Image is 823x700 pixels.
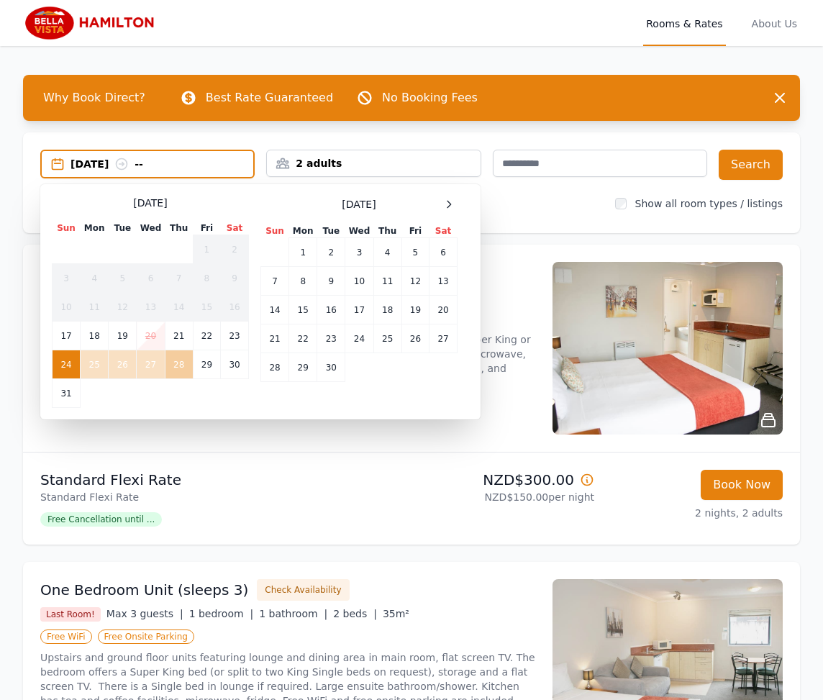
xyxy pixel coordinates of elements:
td: 10 [345,267,373,296]
td: 14 [165,293,193,322]
td: 20 [137,322,165,350]
th: Thu [373,224,401,238]
span: 1 bathroom | [259,608,327,619]
th: Tue [109,222,137,235]
td: 16 [317,296,345,324]
td: 18 [373,296,401,324]
td: 14 [261,296,289,324]
label: Show all room types / listings [635,198,783,209]
td: 2 [221,235,249,264]
td: 10 [53,293,81,322]
p: No Booking Fees [382,89,478,106]
td: 27 [429,324,458,353]
td: 13 [137,293,165,322]
th: Fri [193,222,220,235]
span: Free Onsite Parking [98,629,194,644]
td: 22 [193,322,220,350]
td: 9 [317,267,345,296]
th: Wed [137,222,165,235]
th: Sun [261,224,289,238]
p: Best Rate Guaranteed [206,89,333,106]
th: Fri [401,224,429,238]
span: Free Cancellation until ... [40,512,162,527]
td: 30 [317,353,345,382]
td: 9 [221,264,249,293]
td: 16 [221,293,249,322]
td: 3 [53,264,81,293]
td: 25 [373,324,401,353]
td: 24 [345,324,373,353]
p: Standard Flexi Rate [40,470,406,490]
td: 19 [401,296,429,324]
td: 17 [345,296,373,324]
td: 20 [429,296,458,324]
td: 19 [109,322,137,350]
th: Mon [289,224,317,238]
span: Free WiFi [40,629,92,644]
td: 1 [193,235,220,264]
button: Check Availability [257,579,349,601]
td: 17 [53,322,81,350]
span: 35m² [383,608,409,619]
td: 18 [81,322,109,350]
span: 1 bedroom | [189,608,254,619]
td: 12 [401,267,429,296]
td: 25 [81,350,109,379]
td: 8 [289,267,317,296]
td: 24 [53,350,81,379]
p: NZD$300.00 [417,470,594,490]
button: Book Now [701,470,783,500]
td: 1 [289,238,317,267]
td: 28 [261,353,289,382]
td: 15 [289,296,317,324]
td: 7 [165,264,193,293]
td: 26 [401,324,429,353]
td: 23 [221,322,249,350]
td: 30 [221,350,249,379]
th: Wed [345,224,373,238]
td: 4 [81,264,109,293]
td: 11 [81,293,109,322]
td: 5 [109,264,137,293]
p: 2 nights, 2 adults [606,506,783,520]
span: [DATE] [342,197,376,212]
td: 13 [429,267,458,296]
td: 28 [165,350,193,379]
th: Sun [53,222,81,235]
div: 2 adults [267,156,480,171]
td: 11 [373,267,401,296]
p: Standard Flexi Rate [40,490,406,504]
p: NZD$150.00 per night [417,490,594,504]
td: 27 [137,350,165,379]
td: 22 [289,324,317,353]
td: 21 [165,322,193,350]
span: Max 3 guests | [106,608,183,619]
span: Last Room! [40,607,101,622]
td: 29 [289,353,317,382]
div: [DATE] -- [71,157,253,171]
td: 21 [261,324,289,353]
th: Mon [81,222,109,235]
td: 23 [317,324,345,353]
td: 3 [345,238,373,267]
td: 29 [193,350,220,379]
td: 15 [193,293,220,322]
td: 4 [373,238,401,267]
th: Sat [429,224,458,238]
th: Thu [165,222,193,235]
th: Tue [317,224,345,238]
h3: One Bedroom Unit (sleeps 3) [40,580,248,600]
td: 8 [193,264,220,293]
span: [DATE] [133,196,167,210]
td: 26 [109,350,137,379]
td: 31 [53,379,81,408]
td: 2 [317,238,345,267]
span: Why Book Direct? [32,83,157,112]
img: Bella Vista Hamilton [23,6,161,40]
td: 6 [137,264,165,293]
td: 5 [401,238,429,267]
span: 2 beds | [333,608,377,619]
td: 6 [429,238,458,267]
button: Search [719,150,783,180]
td: 12 [109,293,137,322]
